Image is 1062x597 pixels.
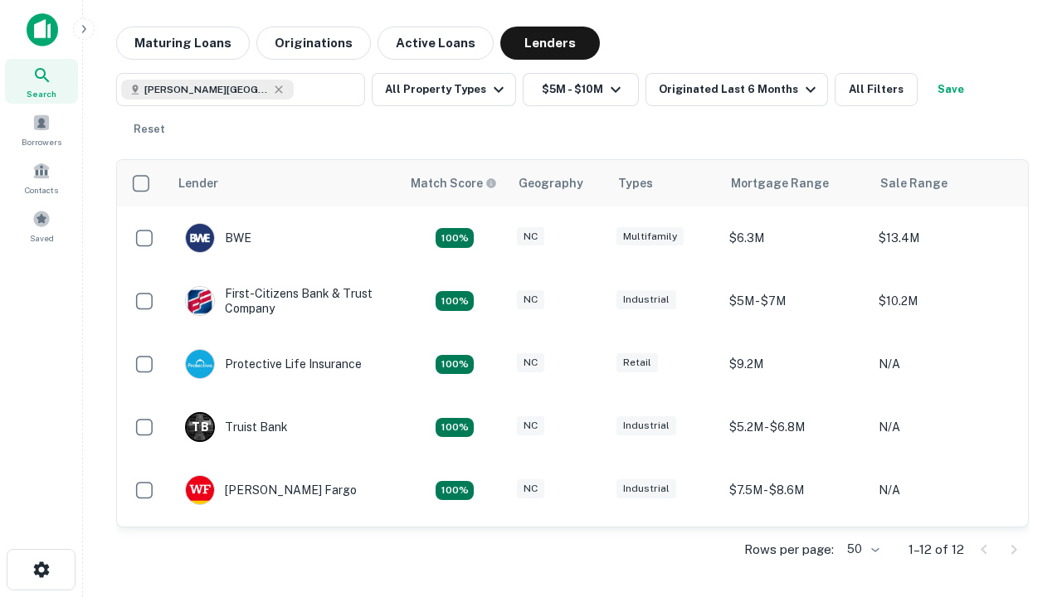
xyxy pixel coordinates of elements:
[27,13,58,46] img: capitalize-icon.png
[22,135,61,148] span: Borrowers
[5,107,78,152] a: Borrowers
[616,479,676,498] div: Industrial
[608,160,721,206] th: Types
[870,160,1020,206] th: Sale Range
[178,173,218,193] div: Lender
[186,476,214,504] img: picture
[372,73,516,106] button: All Property Types
[144,82,269,97] span: [PERSON_NAME][GEOGRAPHIC_DATA], [GEOGRAPHIC_DATA]
[870,269,1020,332] td: $10.2M
[378,27,494,60] button: Active Loans
[116,27,250,60] button: Maturing Loans
[616,227,684,246] div: Multifamily
[5,155,78,200] a: Contacts
[870,332,1020,396] td: N/A
[870,459,1020,522] td: N/A
[517,227,544,246] div: NC
[924,73,977,106] button: Save your search to get updates of matches that match your search criteria.
[659,80,821,99] div: Originated Last 6 Months
[721,396,870,459] td: $5.2M - $6.8M
[721,459,870,522] td: $7.5M - $8.6M
[436,228,474,248] div: Matching Properties: 2, hasApolloMatch: undefined
[27,87,56,100] span: Search
[870,396,1020,459] td: N/A
[5,203,78,248] a: Saved
[5,59,78,104] a: Search
[840,537,882,561] div: 50
[519,173,583,193] div: Geography
[185,412,288,442] div: Truist Bank
[880,173,948,193] div: Sale Range
[744,540,834,560] p: Rows per page:
[168,160,401,206] th: Lender
[618,173,653,193] div: Types
[509,160,608,206] th: Geography
[909,540,964,560] p: 1–12 of 12
[436,481,474,501] div: Matching Properties: 2, hasApolloMatch: undefined
[721,522,870,585] td: $8.8M
[186,224,214,252] img: picture
[123,113,176,146] button: Reset
[517,416,544,435] div: NC
[616,416,676,435] div: Industrial
[185,286,384,316] div: First-citizens Bank & Trust Company
[979,411,1062,491] iframe: Chat Widget
[436,418,474,438] div: Matching Properties: 3, hasApolloMatch: undefined
[436,291,474,311] div: Matching Properties: 2, hasApolloMatch: undefined
[500,27,600,60] button: Lenders
[185,475,357,505] div: [PERSON_NAME] Fargo
[186,287,214,315] img: picture
[401,160,509,206] th: Capitalize uses an advanced AI algorithm to match your search with the best lender. The match sco...
[25,183,58,197] span: Contacts
[185,223,251,253] div: BWE
[721,332,870,396] td: $9.2M
[616,353,658,372] div: Retail
[721,206,870,269] td: $6.3M
[517,479,544,498] div: NC
[870,206,1020,269] td: $13.4M
[523,73,639,106] button: $5M - $10M
[185,349,362,379] div: Protective Life Insurance
[517,353,544,372] div: NC
[411,174,497,192] div: Capitalize uses an advanced AI algorithm to match your search with the best lender. The match sco...
[731,173,829,193] div: Mortgage Range
[721,160,870,206] th: Mortgage Range
[616,290,676,309] div: Industrial
[186,350,214,378] img: picture
[517,290,544,309] div: NC
[192,419,208,436] p: T B
[436,355,474,375] div: Matching Properties: 2, hasApolloMatch: undefined
[256,27,371,60] button: Originations
[645,73,828,106] button: Originated Last 6 Months
[835,73,918,106] button: All Filters
[870,522,1020,585] td: N/A
[411,174,494,192] h6: Match Score
[30,231,54,245] span: Saved
[721,269,870,332] td: $5M - $7M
